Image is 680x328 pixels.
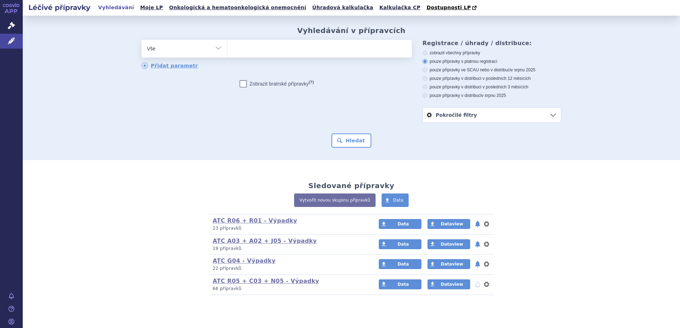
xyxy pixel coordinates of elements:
a: ATC G04 - Výpadky [213,257,276,264]
a: Data [379,239,421,249]
a: Úhradová kalkulačka [310,3,376,12]
a: Dataview [427,219,470,229]
span: Dataview [441,262,463,267]
span: Dataview [441,242,463,247]
span: Data [393,198,403,203]
abbr: (?) [309,80,314,84]
span: 22 přípravků [213,266,241,271]
label: pouze přípravky v distribuci v posledních 12 měsících [423,76,561,81]
span: Data [398,222,409,226]
span: 19 přípravků [213,246,241,251]
a: Dataview [427,239,470,249]
label: pouze přípravky ve SCAU nebo v distribuci [423,67,561,73]
span: 66 přípravků [213,286,241,291]
a: Data [379,219,421,229]
a: Dataview [427,279,470,289]
button: nastavení [483,220,490,228]
span: 23 přípravků [213,226,241,231]
span: Data [398,242,409,247]
a: Přidat parametr [142,62,198,69]
span: Dataview [441,282,463,287]
button: nastavení [483,240,490,248]
label: zobrazit všechny přípravky [423,50,561,56]
h2: Sledované přípravky [308,181,394,190]
h2: Léčivé přípravky [23,2,96,12]
button: notifikace [474,260,481,268]
a: Dataview [427,259,470,269]
span: Dostupnosti LP [426,5,471,10]
span: v srpnu 2025 [511,67,535,72]
a: Data [379,279,421,289]
button: notifikace [474,220,481,228]
button: notifikace [474,280,481,289]
a: Moje LP [138,3,165,12]
button: notifikace [474,240,481,248]
label: pouze přípravky v distribuci v posledních 3 měsících [423,84,561,90]
span: Data [398,282,409,287]
span: v srpnu 2025 [481,93,506,98]
a: ATC R06 + R01 - Výpadky [213,217,297,224]
label: pouze přípravky s platnou registrací [423,59,561,64]
label: Zobrazit bratrské přípravky [240,80,314,87]
button: nastavení [483,260,490,268]
a: Pokročilé filtry [423,108,561,122]
label: pouze přípravky v distribuci [423,93,561,98]
h3: Registrace / úhrady / distribuce: [423,40,561,47]
a: Onkologická a hematoonkologická onemocnění [167,3,308,12]
a: Dostupnosti LP [424,3,480,13]
span: Data [398,262,409,267]
a: Data [382,193,409,207]
a: Vyhledávání [96,3,136,12]
a: Data [379,259,421,269]
h2: Vyhledávání v přípravcích [297,26,406,35]
a: ATC R05 + C03 + N05 - Výpadky [213,278,319,284]
a: Kalkulačka CP [377,3,423,12]
a: ATC A03 + A02 + J05 - Výpadky [213,237,317,244]
a: Vytvořit novou skupinu přípravků [294,193,376,207]
button: nastavení [483,280,490,289]
span: Dataview [441,222,463,226]
button: Hledat [331,133,372,148]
